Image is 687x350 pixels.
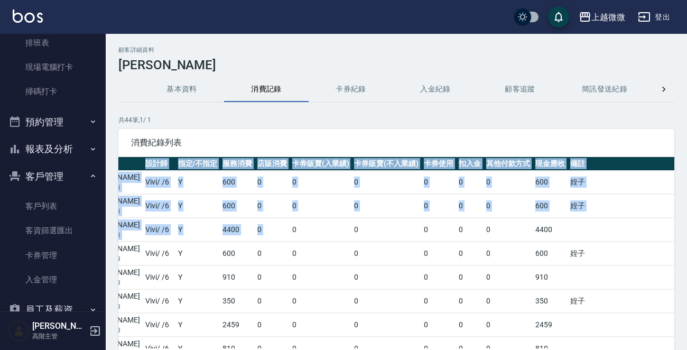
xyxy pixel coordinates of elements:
td: 0 [456,290,484,313]
img: Logo [13,10,43,23]
td: 350 [220,290,255,313]
td: 0 [421,266,456,289]
td: 0 [290,195,352,218]
td: Y [175,195,220,218]
td: 0 [421,171,456,194]
span: 消費紀錄列表 [131,137,662,148]
button: 基本資料 [140,77,224,102]
button: 卡券紀錄 [309,77,393,102]
td: 0 [484,171,533,194]
td: 0 [421,242,456,265]
td: 600 [533,195,568,218]
td: Y [175,242,220,265]
td: 0 [456,266,484,289]
td: Vivi / /6 [143,171,175,194]
td: 0 [421,314,456,337]
th: 卡券販賣(不入業績) [351,157,421,171]
td: 4400 [220,218,255,242]
th: 服務消費 [220,157,255,171]
a: 客戶列表 [4,194,101,218]
th: 卡券使用 [421,157,456,171]
td: 0 [351,195,421,218]
p: 高階主管 [32,331,86,341]
p: 共 44 筆, 1 / 1 [118,115,674,125]
button: 入金紀錄 [393,77,478,102]
td: 2459 [220,314,255,337]
td: 0 [255,195,290,218]
th: 卡券販賣(入業績) [290,157,352,171]
a: 入金管理 [4,268,101,292]
td: 0 [290,242,352,265]
th: 指定/不指定 [175,157,220,171]
td: Y [175,314,220,337]
td: 0 [255,290,290,313]
td: Y [175,171,220,194]
td: Vivi / /6 [143,290,175,313]
button: 員工及薪資 [4,296,101,324]
th: 店販消費 [255,157,290,171]
td: 600 [220,195,255,218]
td: 0 [484,266,533,289]
th: 其他付款方式 [484,157,533,171]
td: 0 [456,218,484,242]
td: 0 [351,171,421,194]
td: 0 [290,171,352,194]
td: 0 [421,195,456,218]
td: 0 [255,242,290,265]
td: Vivi / /6 [143,266,175,289]
a: 排班表 [4,31,101,55]
td: Y [175,266,220,289]
div: 上越微微 [591,11,625,24]
button: 簡訊發送紀錄 [562,77,647,102]
td: 0 [484,290,533,313]
td: 0 [351,314,421,337]
td: Vivi / /6 [143,195,175,218]
td: Vivi / /6 [143,218,175,242]
a: 客資篩選匯出 [4,218,101,243]
td: 0 [255,218,290,242]
td: Y [175,218,220,242]
td: 0 [421,218,456,242]
td: 0 [290,290,352,313]
button: save [548,6,569,27]
a: 現場電腦打卡 [4,55,101,79]
h5: [PERSON_NAME] [32,321,86,331]
td: 600 [220,242,255,265]
td: 0 [484,242,533,265]
button: 報表及分析 [4,135,101,163]
button: 上越微微 [574,6,629,28]
td: 0 [351,290,421,313]
td: 0 [484,314,533,337]
th: 設計師 [143,157,175,171]
h3: [PERSON_NAME] [118,58,674,72]
td: 0 [255,266,290,289]
td: Vivi / /6 [143,242,175,265]
td: 4400 [533,218,568,242]
button: 預約管理 [4,108,101,136]
button: 登出 [634,7,674,27]
td: 0 [351,266,421,289]
td: 0 [290,266,352,289]
td: 0 [351,242,421,265]
td: 0 [421,290,456,313]
a: 卡券管理 [4,243,101,268]
td: 0 [456,195,484,218]
td: 2459 [533,314,568,337]
td: Y [175,290,220,313]
td: 600 [220,171,255,194]
button: 消費記錄 [224,77,309,102]
td: 0 [484,195,533,218]
img: Person [8,320,30,342]
td: 350 [533,290,568,313]
td: 910 [533,266,568,289]
td: 0 [351,218,421,242]
button: 客戶管理 [4,163,101,190]
th: 扣入金 [456,157,484,171]
h2: 顧客詳細資料 [118,47,674,53]
td: 0 [255,171,290,194]
td: 600 [533,171,568,194]
td: 0 [456,314,484,337]
td: Vivi / /6 [143,314,175,337]
td: 0 [456,242,484,265]
a: 掃碼打卡 [4,79,101,104]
